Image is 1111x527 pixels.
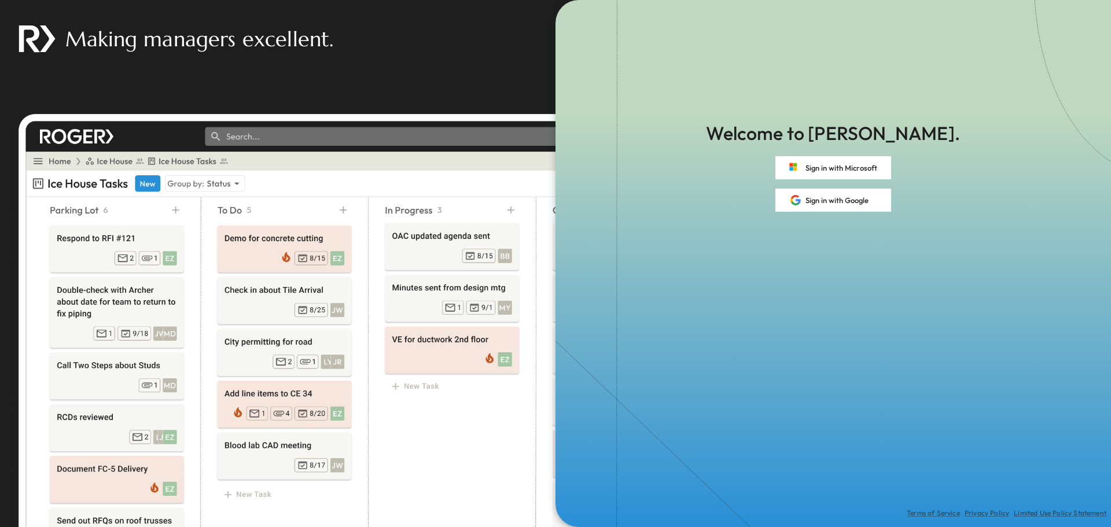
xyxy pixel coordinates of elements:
[1014,508,1106,518] a: Limited Use Policy Statement
[775,156,891,179] button: Sign in with Microsoft
[775,189,891,212] button: Sign in with Google
[965,508,1009,518] a: Privacy Policy
[706,120,960,147] p: Welcome to [PERSON_NAME].
[907,508,960,518] a: Terms of Service
[65,24,333,54] p: Making managers excellent.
